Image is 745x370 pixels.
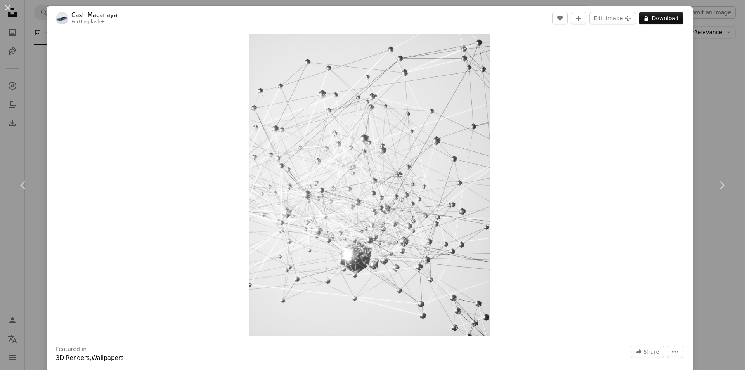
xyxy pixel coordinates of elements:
[249,34,490,336] img: a black and white photo of a network of dots
[667,346,683,358] button: More Actions
[90,354,92,361] span: ,
[71,11,117,19] a: Cash Macanaya
[644,346,659,358] span: Share
[79,19,104,24] a: Unsplash+
[92,354,124,361] a: Wallpapers
[56,354,90,361] a: 3D Renders
[249,34,490,336] button: Zoom in on this image
[631,346,664,358] button: Share this image
[71,19,117,25] div: For
[56,12,68,24] img: Go to Cash Macanaya's profile
[698,148,745,222] a: Next
[552,12,568,24] button: Like
[639,12,683,24] button: Download
[589,12,636,24] button: Edit image
[571,12,586,24] button: Add to Collection
[56,346,87,353] h3: Featured in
